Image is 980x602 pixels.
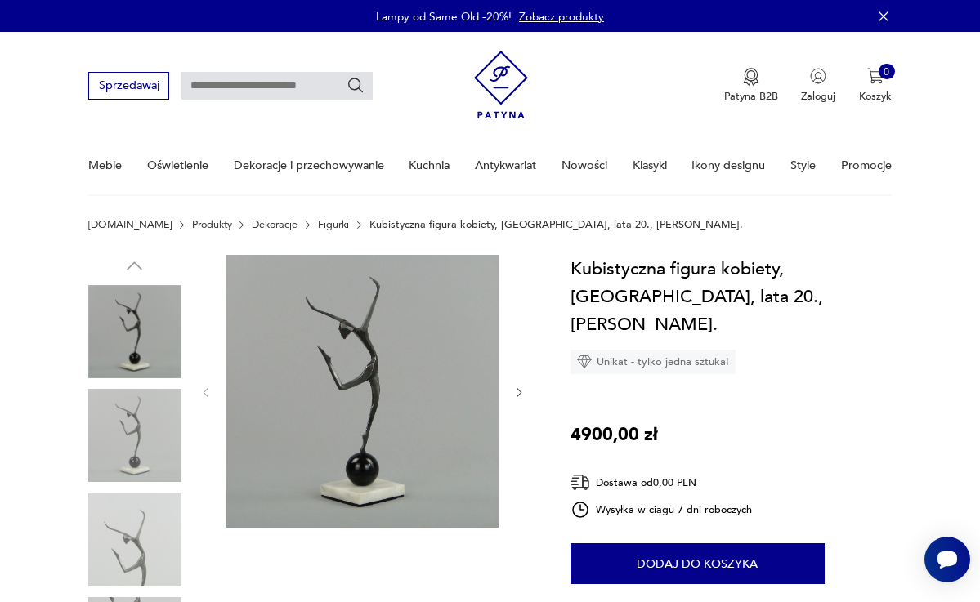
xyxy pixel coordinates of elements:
[577,355,592,369] img: Ikona diamentu
[571,255,892,339] h1: Kubistyczna figura kobiety, [GEOGRAPHIC_DATA], lata 20., [PERSON_NAME].
[571,543,825,584] button: Dodaj do koszyka
[571,350,736,374] div: Unikat - tylko jedna sztuka!
[88,389,181,482] img: Zdjęcie produktu Kubistyczna figura kobiety, Austria, lata 20., Hagenauer.
[724,89,778,104] p: Patyna B2B
[88,219,172,230] a: [DOMAIN_NAME]
[743,68,759,86] img: Ikona medalu
[226,255,499,528] img: Zdjęcie produktu Kubistyczna figura kobiety, Austria, lata 20., Hagenauer.
[347,77,365,95] button: Szukaj
[801,89,835,104] p: Zaloguj
[859,89,892,104] p: Koszyk
[376,9,512,25] p: Lampy od Same Old -20%!
[924,537,970,582] iframe: Smartsupp widget button
[519,9,604,25] a: Zobacz produkty
[724,68,778,104] a: Ikona medaluPatyna B2B
[474,45,529,124] img: Patyna - sklep z meblami i dekoracjami vintage
[790,137,816,194] a: Style
[88,493,181,586] img: Zdjęcie produktu Kubistyczna figura kobiety, Austria, lata 20., Hagenauer.
[409,137,450,194] a: Kuchnia
[369,219,743,230] p: Kubistyczna figura kobiety, [GEOGRAPHIC_DATA], lata 20., [PERSON_NAME].
[562,137,607,194] a: Nowości
[859,68,892,104] button: 0Koszyk
[691,137,765,194] a: Ikony designu
[879,64,895,80] div: 0
[724,68,778,104] button: Patyna B2B
[841,137,892,194] a: Promocje
[88,137,122,194] a: Meble
[192,219,232,230] a: Produkty
[633,137,667,194] a: Klasyki
[801,68,835,104] button: Zaloguj
[810,68,826,84] img: Ikonka użytkownika
[571,500,752,520] div: Wysyłka w ciągu 7 dni roboczych
[571,421,658,448] p: 4900,00 zł
[234,137,384,194] a: Dekoracje i przechowywanie
[147,137,208,194] a: Oświetlenie
[88,82,169,91] a: Sprzedawaj
[571,472,590,493] img: Ikona dostawy
[571,472,752,493] div: Dostawa od 0,00 PLN
[475,137,536,194] a: Antykwariat
[318,219,349,230] a: Figurki
[88,285,181,378] img: Zdjęcie produktu Kubistyczna figura kobiety, Austria, lata 20., Hagenauer.
[252,219,298,230] a: Dekoracje
[867,68,884,84] img: Ikona koszyka
[88,72,169,99] button: Sprzedawaj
